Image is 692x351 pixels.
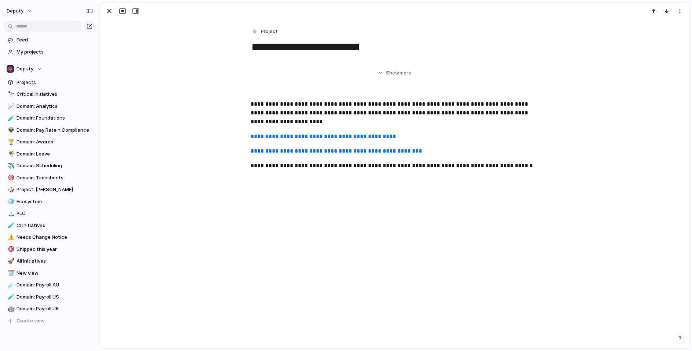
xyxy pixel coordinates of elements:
[4,244,95,255] a: 🎯Shipped this year
[7,293,14,301] button: 🧪
[17,198,93,205] span: Ecosystem
[8,114,13,123] div: 🧪
[7,91,14,98] button: 🔭
[7,246,14,253] button: 🎯
[8,233,13,242] div: ⚠️
[8,138,13,146] div: 🏆
[400,69,411,77] span: more
[4,125,95,136] a: 👽Domain: Pay Rate + Compliance
[17,65,33,73] span: Deputy
[17,174,93,182] span: Domain: Timesheets
[7,270,14,277] button: 🗓️
[4,232,95,243] a: ⚠️Needs Change Notice
[7,138,14,146] button: 🏆
[8,221,13,230] div: 🧪
[8,305,13,313] div: 🤖
[7,234,14,241] button: ⚠️
[4,34,95,45] a: Feed
[17,36,93,44] span: Feed
[8,186,13,194] div: 🎲
[7,127,14,134] button: 👽
[8,269,13,277] div: 🗓️
[8,162,13,170] div: ✈️
[8,150,13,158] div: 🌴
[8,281,13,289] div: ☄️
[17,234,93,241] span: Needs Change Notice
[7,162,14,169] button: ✈️
[8,257,13,266] div: 🚀
[17,79,93,86] span: Projects
[17,305,93,312] span: Domain: Payroll UK
[7,222,14,229] button: 🧪
[4,208,95,219] a: 🏔️PLC
[4,113,95,124] a: 🧪Domain: Foundations
[17,222,93,229] span: CI Initiatives
[7,210,14,217] button: 🏔️
[8,173,13,182] div: 🎯
[7,281,14,289] button: ☄️
[4,149,95,160] a: 🌴Domain: Leave
[17,114,93,122] span: Domain: Foundations
[7,305,14,312] button: 🤖
[17,162,93,169] span: Domain: Scheduling
[17,186,93,193] span: Project: [PERSON_NAME]
[4,196,95,207] a: 🧊Ecosystem
[4,220,95,231] a: 🧪CI Initiatives
[7,186,14,193] button: 🎲
[7,114,14,122] button: 🧪
[4,292,95,303] a: 🧪Domain: Payroll US
[7,103,14,110] button: 📈
[4,256,95,267] a: 🚀All Initiatives
[17,150,93,158] span: Domain: Leave
[17,257,93,265] span: All Initiatives
[17,138,93,146] span: Domain: Awards
[4,315,95,326] button: Create view
[17,281,93,289] span: Domain: Payroll AU
[261,28,278,35] span: Project
[250,26,280,37] button: Project
[17,91,93,98] span: Critical Initiatives
[4,160,95,171] a: ✈️Domain: Scheduling
[4,101,95,112] a: 📈Domain: Analytics
[4,172,95,183] div: 🎯Domain: Timesheets
[7,7,23,15] span: deputy
[4,184,95,195] a: 🎲Project: [PERSON_NAME]
[7,174,14,182] button: 🎯
[8,197,13,206] div: 🧊
[7,257,14,265] button: 🚀
[8,102,13,110] div: 📈
[17,317,45,325] span: Create view
[17,48,93,56] span: My projects
[17,293,93,301] span: Domain: Payroll US
[4,136,95,147] a: 🏆Domain: Awards
[4,268,95,279] a: 🗓️New view
[17,270,93,277] span: New view
[8,209,13,218] div: 🏔️
[8,245,13,253] div: 🎯
[4,303,95,314] a: 🤖Domain: Payroll UK
[8,90,13,99] div: 🔭
[17,103,93,110] span: Domain: Analytics
[17,127,93,134] span: Domain: Pay Rate + Compliance
[3,5,36,17] button: deputy
[4,89,95,100] a: 🔭Critical Initiatives
[17,246,93,253] span: Shipped this year
[8,293,13,301] div: 🧪
[4,63,95,74] button: Deputy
